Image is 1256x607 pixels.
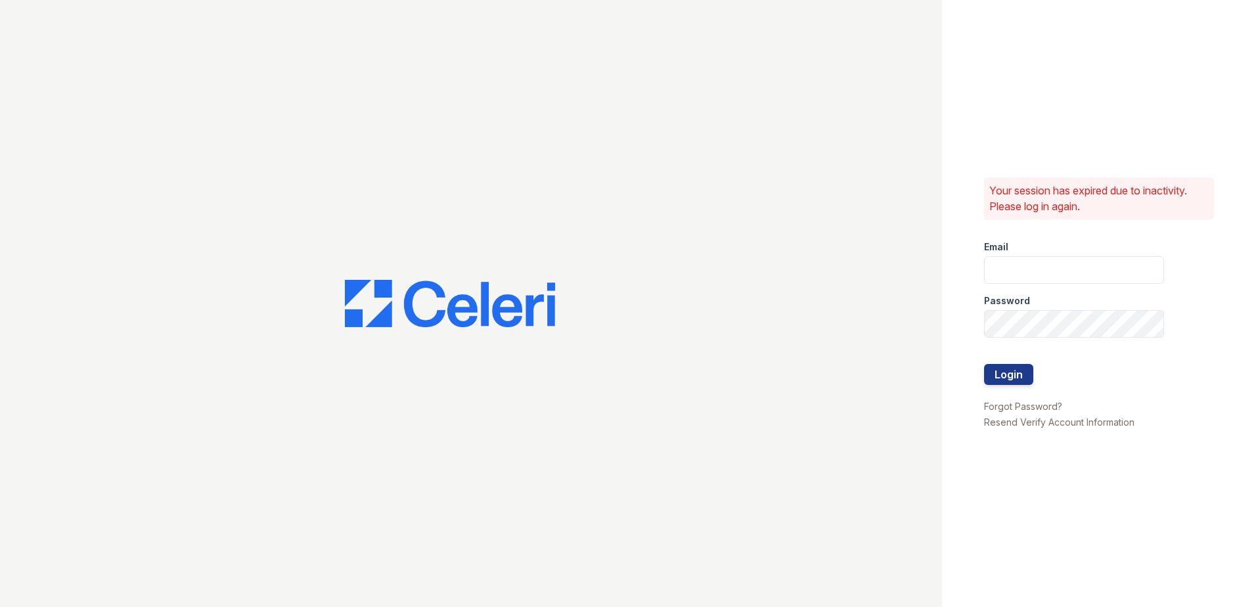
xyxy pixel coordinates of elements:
[984,294,1030,307] label: Password
[984,240,1008,254] label: Email
[345,280,555,327] img: CE_Logo_Blue-a8612792a0a2168367f1c8372b55b34899dd931a85d93a1a3d3e32e68fde9ad4.png
[984,364,1033,385] button: Login
[984,416,1134,428] a: Resend Verify Account Information
[984,401,1062,412] a: Forgot Password?
[989,183,1209,214] p: Your session has expired due to inactivity. Please log in again.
